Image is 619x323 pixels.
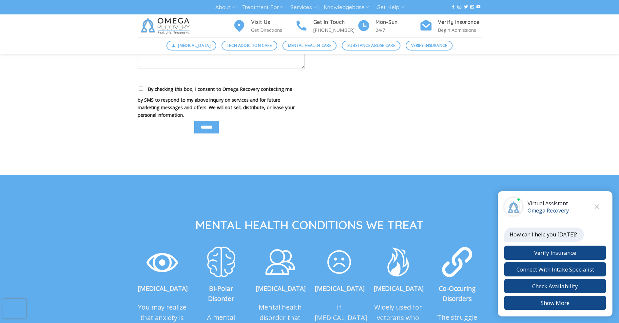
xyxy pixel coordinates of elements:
span: Mental Health Care [288,42,331,49]
h4: Visit Us [251,18,295,27]
p: Begin Admissions [438,26,482,34]
p: 24/7 [376,26,419,34]
a: Verify Insurance [406,41,453,50]
strong: [MEDICAL_DATA] [256,284,306,293]
a: Visit Us Get Directions [233,18,295,34]
span: Substance Abuse Care [347,42,395,49]
a: Verify Insurance Begin Admissions [419,18,482,34]
a: Send us an email [470,5,474,10]
a: Follow on Facebook [451,5,455,10]
a: Get In Touch [PHONE_NUMBER] [295,18,357,34]
a: Services [290,1,316,13]
a: [MEDICAL_DATA] [166,41,216,50]
strong: [MEDICAL_DATA] [315,284,365,293]
strong: Co-Occuring Disorders [439,284,475,303]
a: Tech Addiction Care [222,41,278,50]
img: Omega Recovery [138,14,195,37]
span: Mental Health Conditions We Treat [195,217,424,232]
h4: Get In Touch [313,18,357,27]
span: Verify Insurance [411,42,447,49]
a: Follow on Instagram [457,5,461,10]
h4: Verify Insurance [438,18,482,27]
strong: Bi-Polar Disorder [208,284,234,303]
a: Treatment For [242,1,283,13]
p: Get Directions [251,26,295,34]
a: Get Help [377,1,404,13]
strong: [MEDICAL_DATA] [138,284,188,293]
span: Tech Addiction Care [227,42,272,49]
input: By checking this box, I consent to Omega Recovery contacting me by SMS to respond to my above inq... [139,87,143,91]
a: Mental Health Care [282,41,337,50]
a: Follow on YouTube [476,5,480,10]
span: [MEDICAL_DATA] [178,42,211,49]
strong: [MEDICAL_DATA] [374,284,424,293]
a: Follow on Twitter [464,5,468,10]
a: Knowledgebase [324,1,369,13]
p: [PHONE_NUMBER] [313,26,357,34]
h4: Mon-Sun [376,18,419,27]
span: By checking this box, I consent to Omega Recovery contacting me by SMS to respond to my above inq... [138,86,295,118]
a: About [215,1,235,13]
a: Substance Abuse Care [342,41,400,50]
